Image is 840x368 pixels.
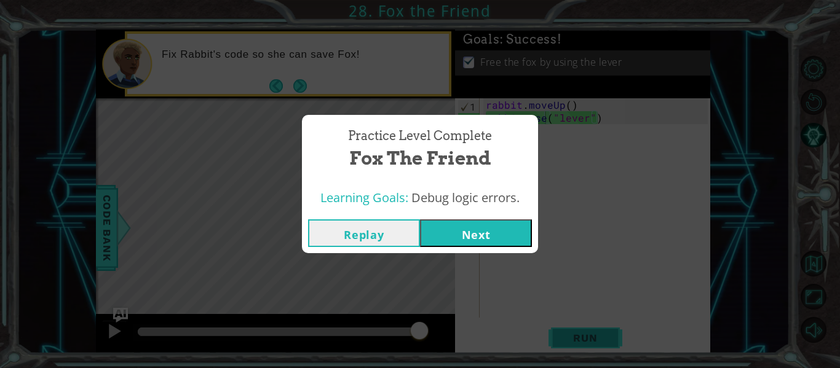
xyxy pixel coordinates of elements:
span: Fox the Friend [349,145,491,171]
button: Next [420,219,532,247]
span: Learning Goals: [320,189,408,206]
button: Replay [308,219,420,247]
span: Practice Level Complete [348,127,492,145]
span: Debug logic errors. [411,189,520,206]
